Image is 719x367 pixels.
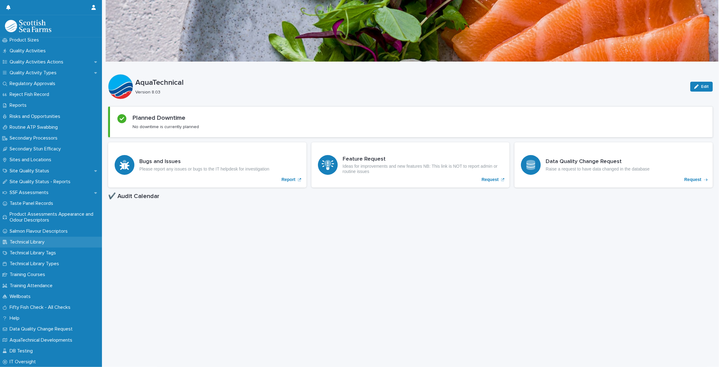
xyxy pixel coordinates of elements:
p: Request [684,177,701,182]
p: Reports [7,102,32,108]
h2: Planned Downtime [133,114,185,122]
a: Report [108,142,307,188]
p: Secondary Stun Efficacy [7,146,66,152]
p: Routine ATP Swabbing [7,124,63,130]
p: IT Oversight [7,359,41,365]
p: Risks and Opportunities [7,114,65,119]
p: Technical Library Types [7,261,64,267]
p: Salmon Flavour Descriptors [7,228,73,234]
p: Secondary Processors [7,135,62,141]
p: No downtime is currently planned [133,124,199,130]
p: Report [281,177,295,182]
p: Ideas for improvements and new features NB: This link is NOT to report admin or routine issues [343,164,503,174]
p: Regulatory Approvals [7,81,60,87]
h3: Data Quality Change Request [546,158,649,165]
p: AquaTechnical Developments [7,337,77,343]
p: Help [7,315,24,321]
p: Training Courses [7,272,50,278]
p: Site Quality Status - Reports [7,179,75,185]
p: Quality Activities Actions [7,59,68,65]
p: Please report any issues or bugs to the IT helpdesk for investigation [139,166,269,172]
p: DB Testing [7,348,38,354]
h3: Bugs and Issues [139,158,269,165]
p: Technical Library Tags [7,250,61,256]
p: Request [482,177,499,182]
button: Edit [690,82,713,92]
p: Reject Fish Record [7,92,54,97]
p: Quality Activity Types [7,70,61,76]
p: AquaTechnical [135,78,685,87]
p: Fifty Fish Check - All Checks [7,304,75,310]
p: Data Quality Change Request [7,326,78,332]
p: Technical Library [7,239,49,245]
p: Wellboats [7,294,36,300]
a: Request [514,142,713,188]
p: Version 8.03 [135,90,683,95]
a: Request [311,142,510,188]
h1: ✔️ Audit Calendar [108,192,713,200]
p: Sites and Locations [7,157,56,163]
p: Training Attendance [7,283,57,289]
p: Product Assessments Appearance and Odour Descriptors [7,211,102,223]
span: Edit [701,84,709,89]
p: Quality Activities [7,48,51,54]
p: Taste Panel Records [7,201,58,206]
h3: Feature Request [343,156,503,163]
p: Site Quality Status [7,168,54,174]
p: Raise a request to have data changed in the database [546,166,649,172]
p: SSF Assessments [7,190,53,196]
p: Product Sizes [7,37,44,43]
img: mMrefqRFQpe26GRNOUkG [5,20,51,32]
